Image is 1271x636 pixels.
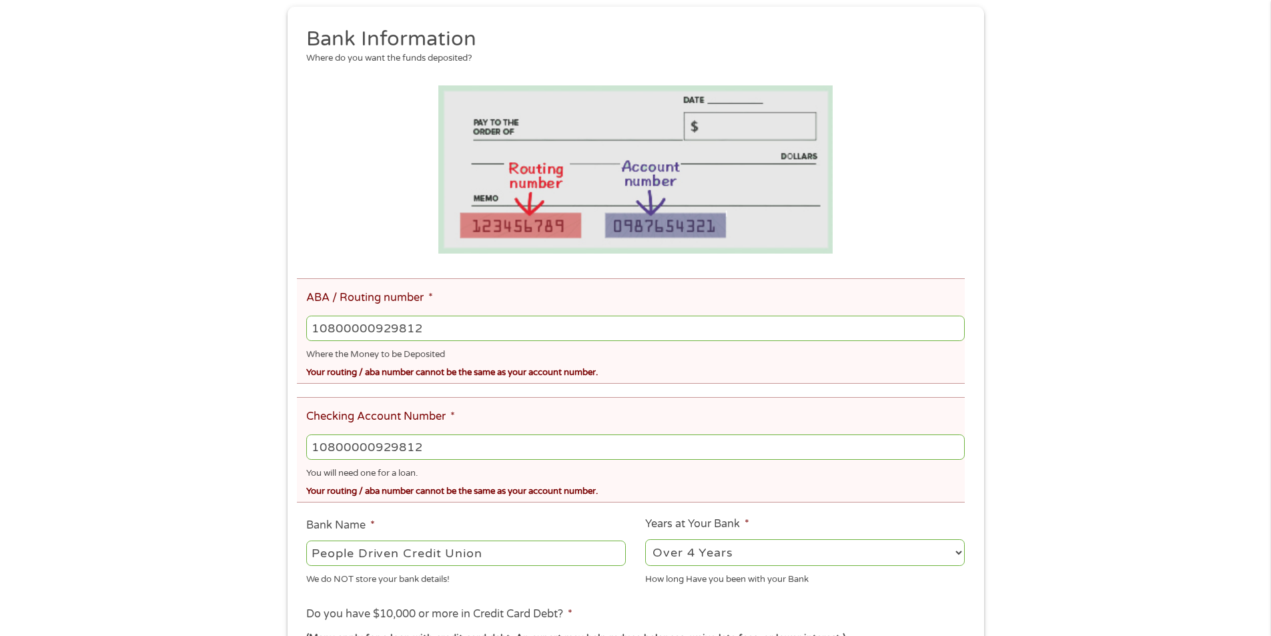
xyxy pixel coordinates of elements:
[306,316,964,341] input: 263177916
[438,85,833,254] img: Routing number location
[306,26,955,53] h2: Bank Information
[306,291,433,305] label: ABA / Routing number
[306,344,964,362] div: Where the Money to be Deposited
[306,462,964,481] div: You will need one for a loan.
[306,569,626,587] div: We do NOT store your bank details!
[306,362,964,380] div: Your routing / aba number cannot be the same as your account number.
[645,517,749,531] label: Years at Your Bank
[306,481,964,499] div: Your routing / aba number cannot be the same as your account number.
[306,410,455,424] label: Checking Account Number
[306,607,572,621] label: Do you have $10,000 or more in Credit Card Debt?
[306,434,964,460] input: 345634636
[306,519,375,533] label: Bank Name
[645,569,965,587] div: How long Have you been with your Bank
[306,52,955,65] div: Where do you want the funds deposited?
